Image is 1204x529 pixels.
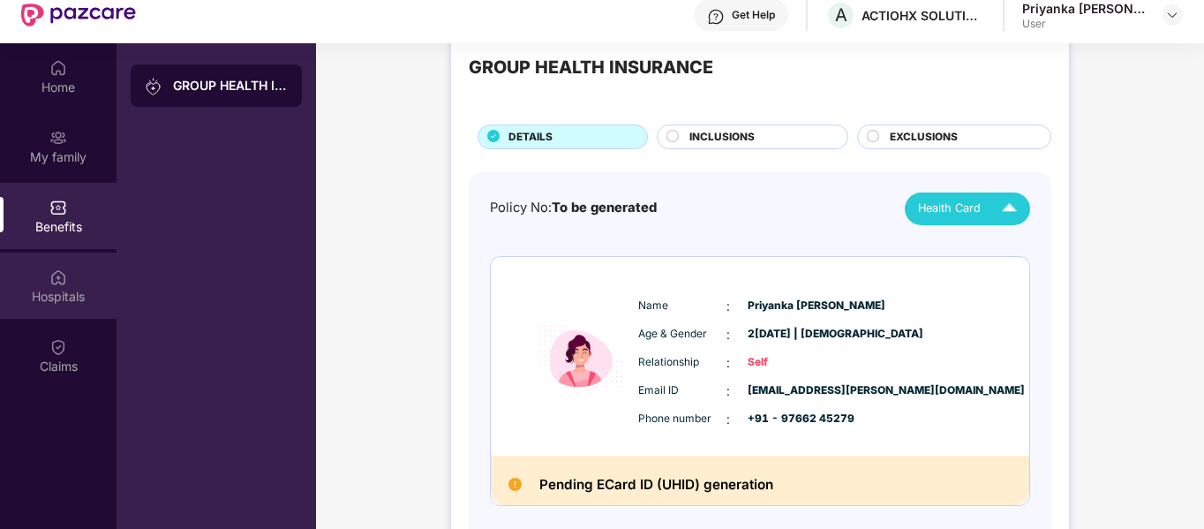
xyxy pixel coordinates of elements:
[748,354,836,371] span: Self
[638,354,726,371] span: Relationship
[638,411,726,427] span: Phone number
[539,473,773,496] h2: Pending ECard ID (UHID) generation
[726,353,730,373] span: :
[638,326,726,343] span: Age & Gender
[732,8,775,22] div: Get Help
[726,297,730,316] span: :
[49,338,67,356] img: svg+xml;base64,PHN2ZyBpZD0iQ2xhaW0iIHhtbG5zPSJodHRwOi8vd3d3LnczLm9yZy8yMDAwL3N2ZyIgd2lkdGg9IjIwIi...
[490,198,657,218] div: Policy No:
[726,410,730,429] span: :
[748,411,836,427] span: +91 - 97662 45279
[748,298,836,314] span: Priyanka [PERSON_NAME]
[918,200,981,217] span: Health Card
[748,382,836,399] span: [EMAIL_ADDRESS][PERSON_NAME][DOMAIN_NAME]
[726,325,730,344] span: :
[145,78,162,95] img: svg+xml;base64,PHN2ZyB3aWR0aD0iMjAiIGhlaWdodD0iMjAiIHZpZXdCb3g9IjAgMCAyMCAyMCIgZmlsbD0ibm9uZSIgeG...
[748,326,836,343] span: 2[DATE] | [DEMOGRAPHIC_DATA]
[890,129,958,146] span: EXCLUSIONS
[994,193,1025,224] img: Icuh8uwCUCF+XjCZyLQsAKiDCM9HiE6CMYmKQaPGkZKaA32CAAACiQcFBJY0IsAAAAASUVORK5CYII=
[726,382,730,401] span: :
[1165,8,1179,22] img: svg+xml;base64,PHN2ZyBpZD0iRHJvcGRvd24tMzJ4MzIiIHhtbG5zPSJodHRwOi8vd3d3LnczLm9yZy8yMDAwL3N2ZyIgd2...
[689,129,755,146] span: INCLUSIONS
[905,193,1030,225] button: Health Card
[638,382,726,399] span: Email ID
[49,59,67,77] img: svg+xml;base64,PHN2ZyBpZD0iSG9tZSIgeG1sbnM9Imh0dHA6Ly93d3cudzMub3JnLzIwMDAvc3ZnIiB3aWR0aD0iMjAiIG...
[1022,17,1146,31] div: User
[469,54,713,81] div: GROUP HEALTH INSURANCE
[508,478,522,491] img: Pending
[638,298,726,314] span: Name
[552,200,657,215] span: To be generated
[835,4,847,26] span: A
[49,199,67,216] img: svg+xml;base64,PHN2ZyBpZD0iQmVuZWZpdHMiIHhtbG5zPSJodHRwOi8vd3d3LnczLm9yZy8yMDAwL3N2ZyIgd2lkdGg9Ij...
[173,77,288,94] div: GROUP HEALTH INSURANCE
[707,8,725,26] img: svg+xml;base64,PHN2ZyBpZD0iSGVscC0zMngzMiIgeG1sbnM9Imh0dHA6Ly93d3cudzMub3JnLzIwMDAvc3ZnIiB3aWR0aD...
[49,268,67,286] img: svg+xml;base64,PHN2ZyBpZD0iSG9zcGl0YWxzIiB4bWxucz0iaHR0cDovL3d3dy53My5vcmcvMjAwMC9zdmciIHdpZHRoPS...
[49,129,67,147] img: svg+xml;base64,PHN2ZyB3aWR0aD0iMjAiIGhlaWdodD0iMjAiIHZpZXdCb3g9IjAgMCAyMCAyMCIgZmlsbD0ibm9uZSIgeG...
[508,129,553,146] span: DETAILS
[21,4,136,26] img: New Pazcare Logo
[528,282,634,431] img: icon
[862,7,985,24] div: ACTIOHX SOLUTIONS PRIVATE LIMITED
